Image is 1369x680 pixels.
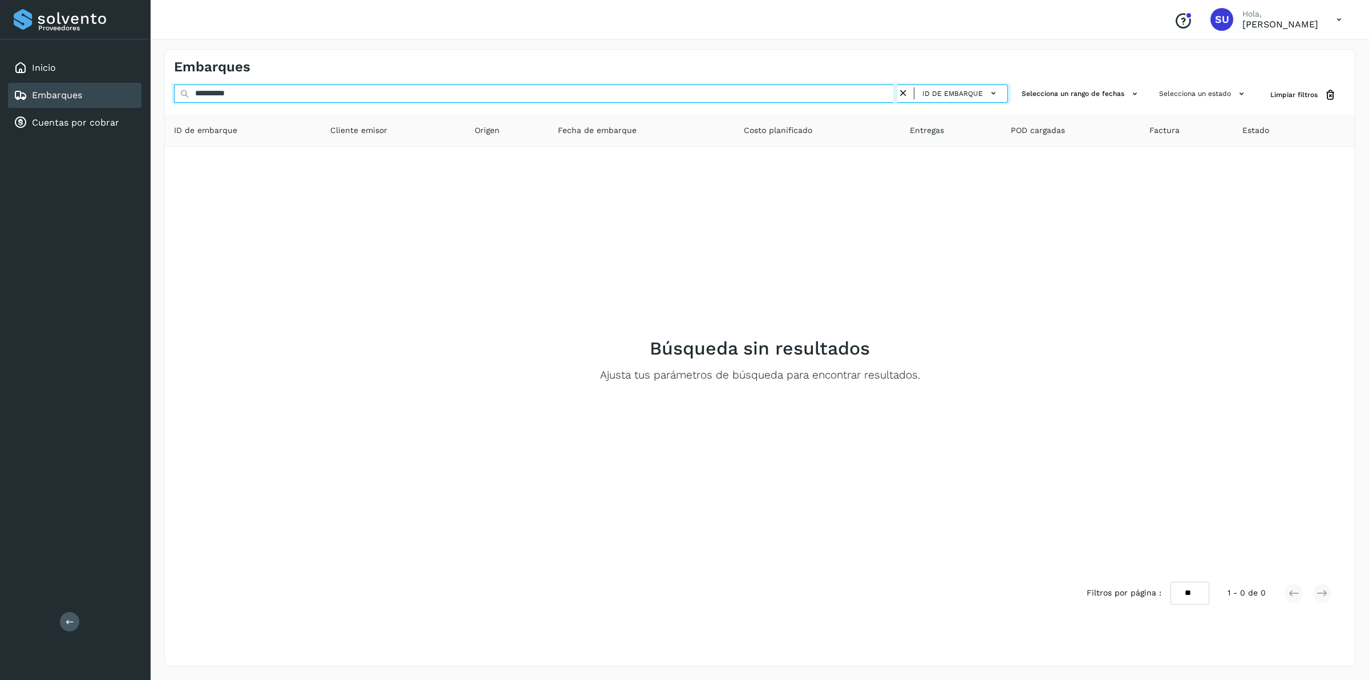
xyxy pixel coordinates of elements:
div: Cuentas por cobrar [8,110,141,135]
span: ID de embarque [174,124,237,136]
h2: Búsqueda sin resultados [650,337,870,359]
button: Selecciona un rango de fechas [1017,85,1145,103]
p: Sayra Ugalde [1242,19,1318,30]
span: ID de embarque [922,88,983,99]
p: Proveedores [38,24,137,32]
span: Factura [1149,124,1180,136]
span: Costo planificado [744,124,812,136]
span: Fecha de embarque [558,124,637,136]
button: Limpiar filtros [1261,85,1346,106]
span: Cliente emisor [330,124,387,136]
span: POD cargadas [1011,124,1065,136]
p: Hola, [1242,9,1318,19]
span: Limpiar filtros [1270,90,1318,100]
a: Inicio [32,62,56,73]
span: Origen [475,124,500,136]
h4: Embarques [174,59,250,75]
div: Embarques [8,83,141,108]
a: Cuentas por cobrar [32,117,119,128]
p: Ajusta tus parámetros de búsqueda para encontrar resultados. [600,369,920,382]
button: Selecciona un estado [1155,85,1252,103]
span: 1 - 0 de 0 [1228,587,1266,599]
span: Entregas [910,124,944,136]
div: Inicio [8,55,141,81]
span: Estado [1242,124,1269,136]
a: Embarques [32,90,82,100]
button: ID de embarque [919,85,1003,102]
span: Filtros por página : [1087,587,1161,599]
